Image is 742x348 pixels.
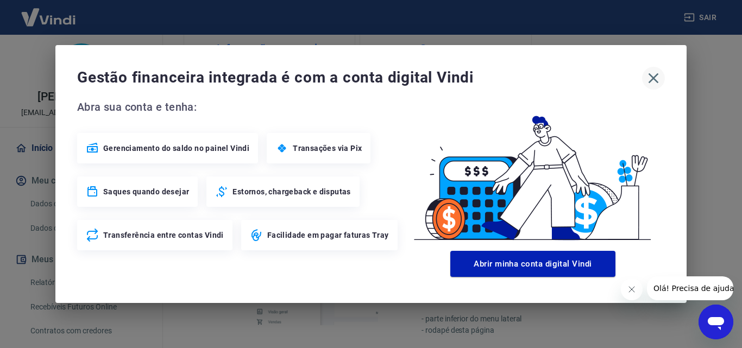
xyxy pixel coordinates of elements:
span: Facilidade em pagar faturas Tray [267,230,389,241]
span: Gerenciamento do saldo no painel Vindi [103,143,249,154]
span: Transferência entre contas Vindi [103,230,224,241]
iframe: Botão para abrir a janela de mensagens [699,305,733,339]
span: Olá! Precisa de ajuda? [7,8,91,16]
span: Saques quando desejar [103,186,189,197]
span: Abra sua conta e tenha: [77,98,401,116]
span: Transações via Pix [293,143,362,154]
button: Abrir minha conta digital Vindi [450,251,615,277]
img: Good Billing [401,98,665,246]
span: Gestão financeira integrada é com a conta digital Vindi [77,67,642,88]
iframe: Fechar mensagem [621,279,643,300]
span: Estornos, chargeback e disputas [232,186,350,197]
iframe: Mensagem da empresa [647,276,733,300]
